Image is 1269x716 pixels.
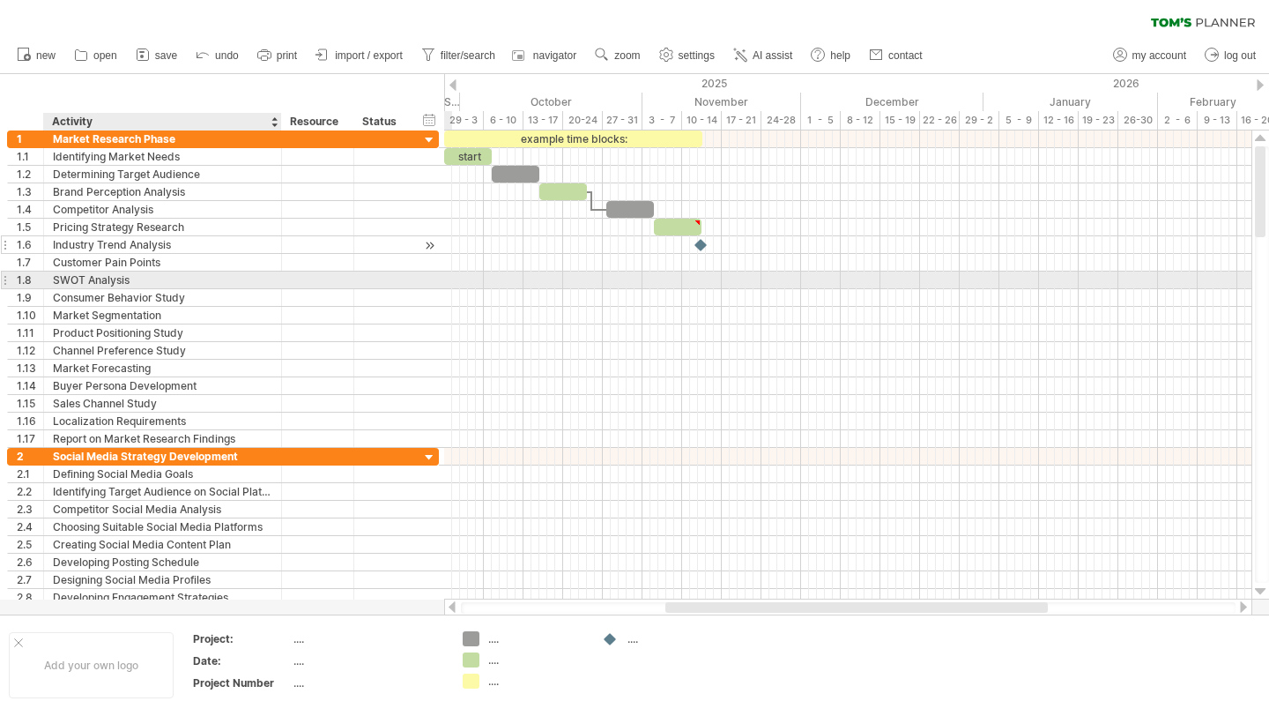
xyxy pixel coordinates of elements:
div: Developing Engagement Strategies [53,589,272,606]
span: import / export [335,49,403,62]
div: 2 [17,448,43,465]
div: .... [488,674,584,689]
div: 2.2 [17,483,43,500]
span: help [830,49,850,62]
div: 1.14 [17,377,43,394]
div: .... [627,631,724,646]
div: Competitor Social Media Analysis [53,501,272,518]
a: navigator [509,44,582,67]
div: 1 - 5 [801,111,841,130]
div: 1.15 [17,395,43,412]
div: .... [488,653,584,668]
div: Creating Social Media Content Plan [53,536,272,553]
span: open [93,49,117,62]
div: 1.12 [17,342,43,359]
div: start [444,148,492,165]
div: 24-28 [761,111,801,130]
div: example time blocks: [444,131,702,147]
a: AI assist [729,44,798,67]
a: filter/search [417,44,501,67]
span: undo [215,49,239,62]
div: 1.13 [17,360,43,377]
div: 22 - 26 [920,111,960,130]
div: SWOT Analysis [53,272,272,288]
div: December 2025 [801,93,983,111]
div: 2.8 [17,589,43,606]
div: 1 [17,131,43,147]
div: Social Media Strategy Development [53,448,272,465]
div: Market Segmentation [53,307,272,324]
div: 8 - 12 [841,111,880,130]
div: Status [362,113,401,131]
div: Channel Preference Study [53,342,272,359]
div: 1.3 [17,183,43,200]
div: October 2025 [460,93,642,111]
div: Localization Requirements [53,413,272,429]
div: .... [293,653,442,668]
div: January 2026 [983,93,1158,111]
div: 1.6 [17,236,43,253]
div: 2.6 [17,554,43,571]
div: 1.11 [17,324,43,341]
a: open [70,44,122,67]
div: 12 - 16 [1039,111,1079,130]
div: Industry Trend Analysis [53,236,272,253]
div: 20-24 [563,111,603,130]
div: Identifying Market Needs [53,148,272,165]
div: Brand Perception Analysis [53,183,272,200]
a: zoom [590,44,645,67]
div: Date: [193,653,290,668]
a: save [131,44,182,67]
div: Pricing Strategy Research [53,219,272,235]
span: zoom [614,49,640,62]
span: filter/search [441,49,495,62]
a: new [12,44,61,67]
div: 1.4 [17,201,43,218]
div: 1.16 [17,413,43,429]
div: Determining Target Audience [53,166,272,183]
div: 26-30 [1118,111,1158,130]
div: 1.5 [17,219,43,235]
div: 2 - 6 [1158,111,1198,130]
div: scroll to activity [421,236,438,255]
div: Designing Social Media Profiles [53,571,272,588]
span: settings [679,49,715,62]
div: 17 - 21 [722,111,761,130]
div: 1.8 [17,272,43,288]
div: 1.17 [17,430,43,447]
div: 1.9 [17,289,43,306]
div: Buyer Persona Development [53,377,272,394]
div: 2.7 [17,571,43,588]
span: AI assist [753,49,792,62]
div: 6 - 10 [484,111,523,130]
div: 3 - 7 [642,111,682,130]
div: 2.5 [17,536,43,553]
div: 1.10 [17,307,43,324]
div: Customer Pain Points [53,254,272,271]
div: Market Research Phase [53,131,272,147]
span: new [36,49,56,62]
div: Resource [290,113,344,131]
div: 1.2 [17,166,43,183]
a: log out [1200,44,1261,67]
div: Identifying Target Audience on Social Platforms [53,483,272,500]
a: import / export [311,44,408,67]
div: Report on Market Research Findings [53,430,272,447]
a: settings [655,44,720,67]
div: 2.1 [17,466,43,482]
div: Add your own logo [9,632,174,698]
div: November 2025 [642,93,801,111]
div: .... [488,631,584,646]
div: 29 - 2 [960,111,999,130]
div: 15 - 19 [880,111,920,130]
a: undo [191,44,244,67]
div: Product Positioning Study [53,324,272,341]
a: my account [1109,44,1191,67]
div: Consumer Behavior Study [53,289,272,306]
div: Sales Channel Study [53,395,272,412]
div: .... [293,631,442,646]
div: Project Number [193,675,290,690]
span: my account [1132,49,1186,62]
div: 27 - 31 [603,111,642,130]
div: 13 - 17 [523,111,563,130]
